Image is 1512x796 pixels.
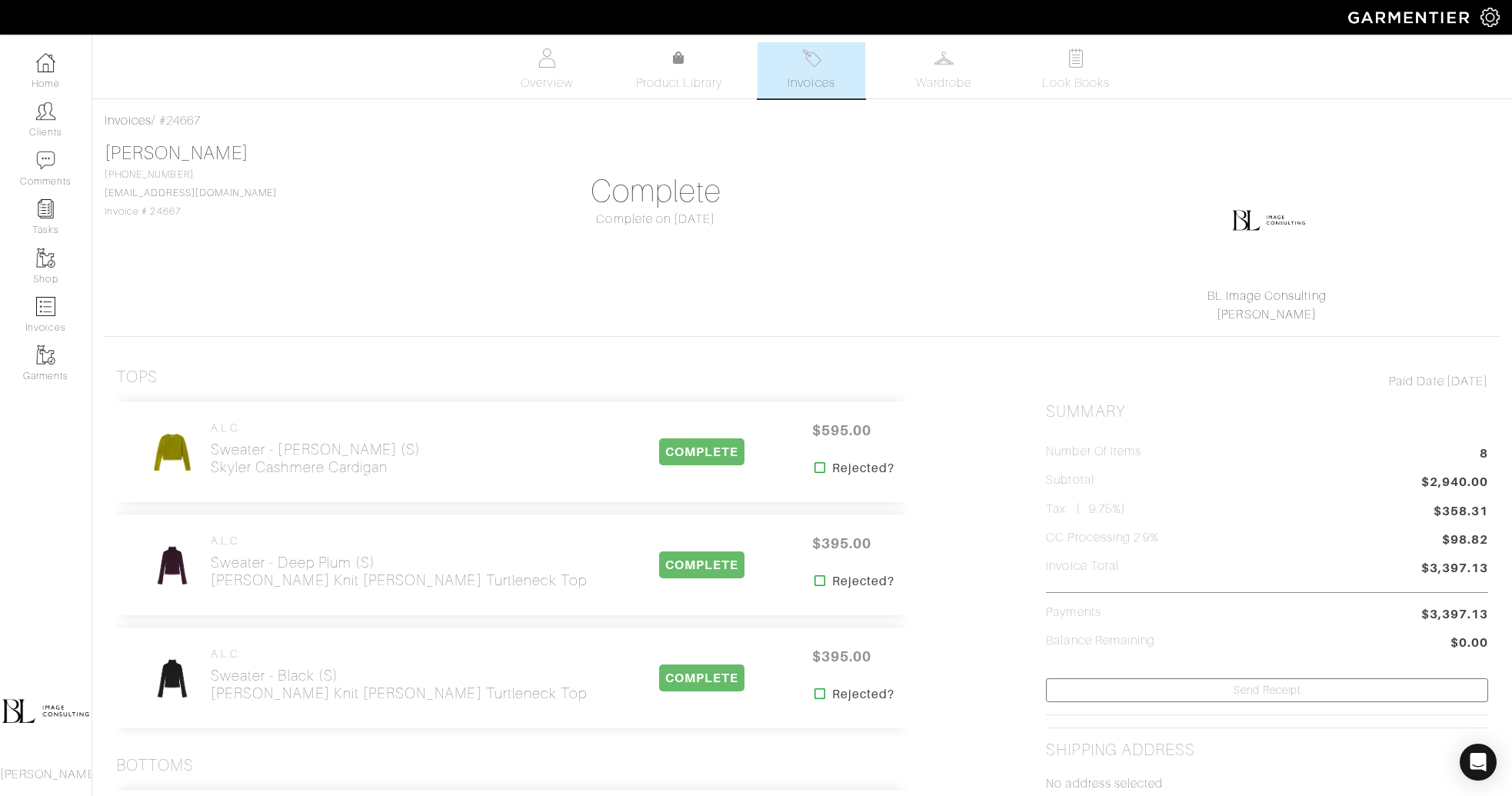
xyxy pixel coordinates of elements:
[116,368,158,387] h3: Tops
[1046,372,1488,391] div: [DATE]
[1042,74,1111,92] span: Look Books
[435,210,878,228] div: Complete on [DATE]
[796,414,888,447] span: $595.00
[211,535,587,589] a: A.L.C. Sweater - Deep Plum (S)[PERSON_NAME] Knit [PERSON_NAME] Turtleneck Top
[832,572,894,591] strong: Rejected?
[1434,502,1488,521] span: $358.31
[211,648,587,661] h4: A.L.C.
[211,667,587,702] h2: Sweater - Black (S) [PERSON_NAME] Knit [PERSON_NAME] Turtleneck Top
[36,297,55,316] img: orders-icon-0abe47150d42831381b5fb84f609e132dff9fe21cb692f30cb5eec754e2cba89.png
[1046,774,1488,793] p: No address selected
[1421,473,1488,494] span: $2,940.00
[659,438,744,465] span: COMPLETE
[1046,531,1159,545] h5: CC Processing 2.9%
[1480,8,1500,27] img: gear-icon-white-bd11855cb880d31180b6d7d6211b90ccbf57a29d726f0c71d8c61bd08dd39cc2.png
[538,48,557,68] img: basicinfo-40fd8af6dae0f16599ec9e87c0ef1c0a1fdea2edbe929e3d69a839185d80c458.svg
[1046,605,1101,620] h5: Payments
[1046,678,1488,702] a: Send Receipt
[1046,445,1141,459] h5: Number of Items
[1046,402,1488,421] h2: Summary
[36,53,55,72] img: dashboard-icon-dbcd8f5a0b271acd01030246c82b418ddd0df26cd7fceb0bd07c9910d44c42f6.png
[1067,48,1086,68] img: todo-9ac3debb85659649dc8f770b8b6100bb5dab4b48dedcbae339e5042a72dfd3cc.svg
[1460,744,1497,781] div: Open Intercom Messenger
[1442,531,1488,551] span: $98.82
[1340,4,1480,31] img: garmentier-logo-header-white-b43fb05a5012e4ada735d5af1a66efaba907eab6374d6393d1fbf88cb4ef424d.png
[659,664,744,691] span: COMPLETE
[1046,502,1126,517] h5: Tax ( : 9.75%)
[148,420,196,485] img: pUpEEhCvi4Vk5eUiP3B9VU8M
[1217,308,1317,321] a: [PERSON_NAME]
[659,551,744,578] span: COMPLETE
[521,74,572,92] span: Overview
[1046,473,1094,488] h5: Subtotal
[211,441,421,476] h2: Sweater - [PERSON_NAME] (S) Skyler Cashmere Cardigan
[211,554,587,589] h2: Sweater - Deep Plum (S) [PERSON_NAME] Knit [PERSON_NAME] Turtleneck Top
[435,173,878,210] h1: Complete
[1046,559,1119,574] h5: Invoice Total
[1046,741,1195,760] h2: Shipping Address
[211,421,421,476] a: A.L.C. Sweater - [PERSON_NAME] (S)Skyler Cashmere Cardigan
[116,756,194,775] h3: Bottoms
[625,49,733,92] a: Product Library
[1421,605,1488,624] span: $3,397.13
[1231,179,1307,256] img: LSV4XLgLmbQazj4LVadue3Kt.png
[802,48,821,68] img: orders-27d20c2124de7fd6de4e0e44c1d41de31381a507db9b33961299e4e07d508b8c.svg
[1480,445,1488,465] span: 8
[796,527,888,560] span: $395.00
[105,143,248,163] a: [PERSON_NAME]
[36,151,55,170] img: comment-icon-a0a6a9ef722e966f86d9cbdc48e553b5cf19dbc54f86b18d962a5391bc8f6eb6.png
[832,459,894,478] strong: Rejected?
[36,199,55,218] img: reminder-icon-8004d30b9f0a5d33ae49ab947aed9ed385cf756f9e5892f1edd6e32f2345188e.png
[36,248,55,268] img: garments-icon-b7da505a4dc4fd61783c78ac3ca0ef83fa9d6f193b1c9dc38574b1d14d53ca28.png
[105,112,1500,130] div: / #24667
[934,48,954,68] img: wardrobe-487a4870c1b7c33e795ec22d11cfc2ed9d08956e64fb3008fe2437562e282088.svg
[1389,375,1447,388] span: Paid Date:
[636,74,723,92] span: Product Library
[105,114,152,128] a: Invoices
[758,42,865,98] a: Invoices
[796,640,888,673] span: $395.00
[1207,289,1327,303] a: BL Image Consulting
[148,646,196,711] img: WeggBWcfrkwcyeWSxiD3aJWg
[211,535,587,548] h4: A.L.C.
[916,74,971,92] span: Wardrobe
[1046,634,1155,648] h5: Balance Remaining
[105,188,277,198] a: [EMAIL_ADDRESS][DOMAIN_NAME]
[1421,559,1488,580] span: $3,397.13
[148,533,196,598] img: Xyvom1krbzAYCpGizSBSjn6S
[211,648,587,702] a: A.L.C. Sweater - Black (S)[PERSON_NAME] Knit [PERSON_NAME] Turtleneck Top
[493,42,601,98] a: Overview
[36,102,55,121] img: clients-icon-6bae9207a08558b7cb47a8932f037763ab4055f8c8b6bfacd5dc20c3e0201464.png
[211,421,421,435] h4: A.L.C.
[890,42,997,98] a: Wardrobe
[105,169,277,217] span: [PHONE_NUMBER] Invoice # 24667
[832,685,894,704] strong: Rejected?
[36,345,55,365] img: garments-icon-b7da505a4dc4fd61783c78ac3ca0ef83fa9d6f193b1c9dc38574b1d14d53ca28.png
[1450,634,1488,654] span: $0.00
[1022,42,1130,98] a: Look Books
[788,74,834,92] span: Invoices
